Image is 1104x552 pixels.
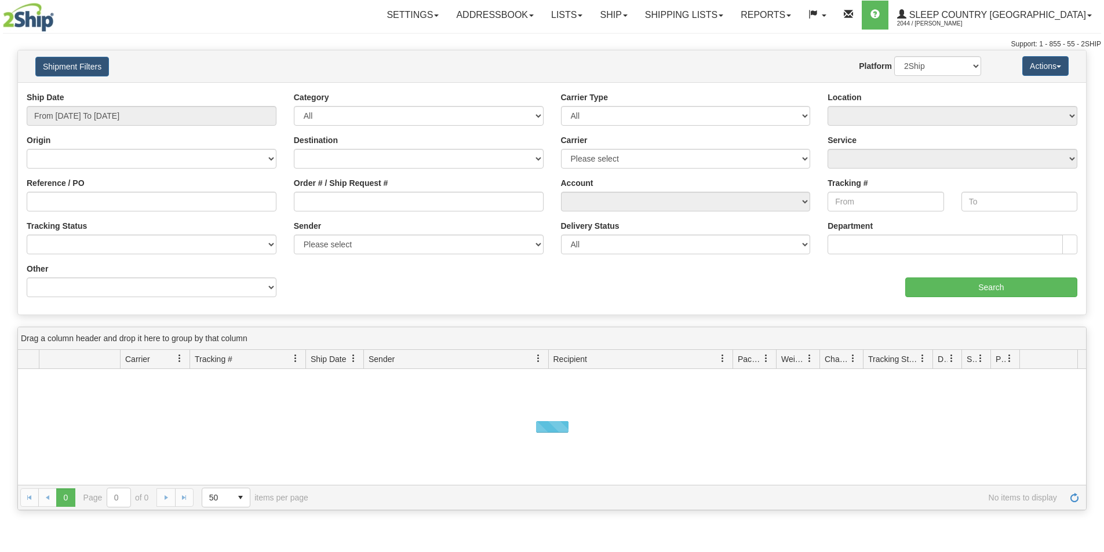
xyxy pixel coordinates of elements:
[996,353,1005,365] span: Pickup Status
[202,488,308,507] span: items per page
[294,134,338,146] label: Destination
[294,92,329,103] label: Category
[1077,217,1103,335] iframe: chat widget
[294,177,388,189] label: Order # / Ship Request #
[971,349,990,368] a: Shipment Issues filter column settings
[542,1,591,30] a: Lists
[553,353,587,365] span: Recipient
[1022,56,1069,76] button: Actions
[369,353,395,365] span: Sender
[967,353,977,365] span: Shipment Issues
[591,1,636,30] a: Ship
[738,353,762,365] span: Packages
[636,1,732,30] a: Shipping lists
[18,327,1086,350] div: grid grouping header
[713,349,733,368] a: Recipient filter column settings
[286,349,305,368] a: Tracking # filter column settings
[125,353,150,365] span: Carrier
[942,349,961,368] a: Delivery Status filter column settings
[561,134,588,146] label: Carrier
[561,220,620,232] label: Delivery Status
[828,92,861,103] label: Location
[1000,349,1019,368] a: Pickup Status filter column settings
[529,349,548,368] a: Sender filter column settings
[938,353,948,365] span: Delivery Status
[961,192,1077,211] input: To
[83,488,149,507] span: Page of 0
[3,3,54,32] img: logo2044.jpg
[843,349,863,368] a: Charge filter column settings
[913,349,932,368] a: Tracking Status filter column settings
[294,220,321,232] label: Sender
[905,277,1077,297] input: Search
[888,1,1101,30] a: Sleep Country [GEOGRAPHIC_DATA] 2044 / [PERSON_NAME]
[447,1,542,30] a: Addressbook
[195,353,232,365] span: Tracking #
[344,349,363,368] a: Ship Date filter column settings
[859,60,892,72] label: Platform
[561,92,608,103] label: Carrier Type
[170,349,190,368] a: Carrier filter column settings
[27,177,85,189] label: Reference / PO
[202,488,250,507] span: Page sizes drop down
[800,349,819,368] a: Weight filter column settings
[1065,488,1084,507] a: Refresh
[27,92,64,103] label: Ship Date
[828,220,873,232] label: Department
[3,39,1101,49] div: Support: 1 - 855 - 55 - 2SHIP
[27,263,48,275] label: Other
[56,488,75,507] span: Page 0
[311,353,346,365] span: Ship Date
[231,488,250,507] span: select
[756,349,776,368] a: Packages filter column settings
[828,177,868,189] label: Tracking #
[828,134,857,146] label: Service
[378,1,447,30] a: Settings
[35,57,109,76] button: Shipment Filters
[868,353,919,365] span: Tracking Status
[906,10,1086,20] span: Sleep Country [GEOGRAPHIC_DATA]
[825,353,849,365] span: Charge
[732,1,800,30] a: Reports
[325,493,1057,502] span: No items to display
[209,492,224,503] span: 50
[27,220,87,232] label: Tracking Status
[828,192,943,211] input: From
[561,177,593,189] label: Account
[897,18,984,30] span: 2044 / [PERSON_NAME]
[27,134,50,146] label: Origin
[781,353,806,365] span: Weight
